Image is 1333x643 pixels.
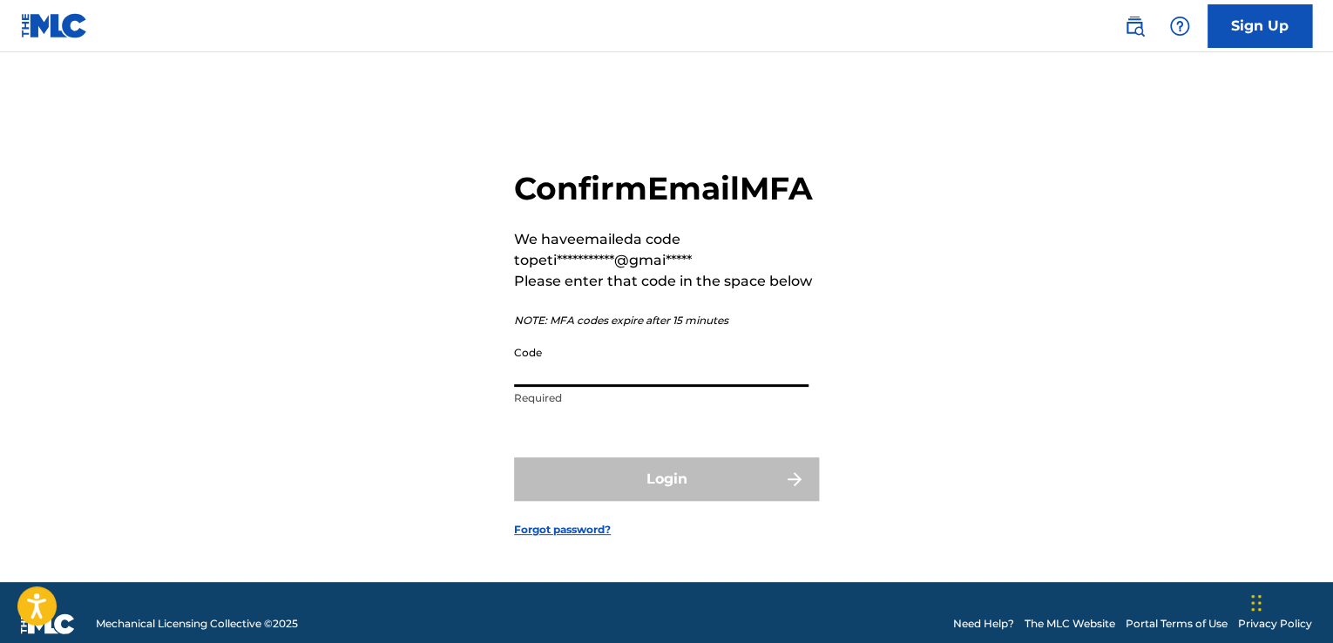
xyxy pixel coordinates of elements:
[1025,616,1115,632] a: The MLC Website
[1246,559,1333,643] div: Widget de chat
[1124,16,1145,37] img: search
[514,313,819,328] p: NOTE: MFA codes expire after 15 minutes
[21,613,75,634] img: logo
[1126,616,1228,632] a: Portal Terms of Use
[514,522,611,538] a: Forgot password?
[514,390,809,406] p: Required
[1208,4,1312,48] a: Sign Up
[21,13,88,38] img: MLC Logo
[96,616,298,632] span: Mechanical Licensing Collective © 2025
[514,169,819,208] h2: Confirm Email MFA
[1246,559,1333,643] iframe: Chat Widget
[1117,9,1152,44] a: Public Search
[1251,577,1262,629] div: Glisser
[1169,16,1190,37] img: help
[953,616,1014,632] a: Need Help?
[1162,9,1197,44] div: Help
[514,271,819,292] p: Please enter that code in the space below
[1238,616,1312,632] a: Privacy Policy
